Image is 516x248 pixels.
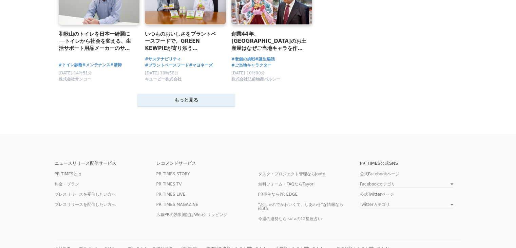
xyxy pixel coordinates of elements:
a: プレスリリースを受信したい方へ [55,192,116,197]
a: 料金・プラン [55,182,79,187]
a: 広報PRの効果測定はWebクリッピング [156,212,228,217]
a: 創業44年、[GEOGRAPHIC_DATA]のお土産屋はなぜご当地キャラを作ったのか？弘前物産パルシー創業から「弘前ルーシィ」誕生までを辿る [231,30,307,52]
a: キユーピー株式会社 [145,78,181,83]
a: #清掃 [110,62,122,68]
a: #メンテナンス [82,62,110,68]
a: 公式Twitterページ [360,192,394,197]
span: [DATE] 10時00分 [231,71,265,75]
a: PR TIMES LIVE [156,192,186,197]
span: [DATE] 14時51分 [59,71,92,75]
a: 公式Facebookページ [360,172,399,176]
a: PR TIMES TV [156,182,182,187]
a: PR TIMES STORY [156,172,190,176]
a: #サステナビリティ [145,56,181,63]
a: Twitterカテゴリ [360,202,454,208]
a: PR事例ならPR EDGE [258,192,298,197]
a: PR TIMESとは [55,172,82,176]
a: 株式会社サンコー [59,78,91,83]
span: 株式会社サンコー [59,76,91,82]
span: 株式会社弘前物産パルシー [231,76,280,82]
a: 無料フォーム・FAQならTayori [258,182,315,187]
a: #ご当地キャラクター [231,62,271,69]
a: 株式会社弘前物産パルシー [231,78,280,83]
a: #誕生秘話 [255,56,275,63]
a: 今週の運勢ならisutaの12星座占い [258,216,322,221]
a: #マヨネーズ [189,62,213,69]
a: プレスリリースを配信したい方へ [55,202,116,207]
a: "おしゃれでかわいくて、しあわせ"な情報ならisuta [258,202,343,211]
a: #トイレ診断 [59,62,82,68]
a: #老舗の挑戦 [231,56,255,63]
a: #プラントベースフード [145,62,189,69]
a: タスク・プロジェクト管理ならJooto [258,172,325,176]
a: いつものおいしさをプラントベースフードで。GREEN KEWPIEが寄り添う[PERSON_NAME] [145,30,221,52]
span: [DATE] 10時58分 [145,71,178,75]
a: 和歌山のトイレを日本一綺麗に──トイレから社会を変える、生活サポート用品メーカーのサンコーが取り組む「トイレ診断事業」とは [59,30,134,52]
a: PR TIMES MAGAZINE [156,202,198,207]
span: キユーピー株式会社 [145,76,181,82]
p: ニュースリリース配信サービス [55,161,156,165]
a: Facebookカテゴリ [360,182,454,188]
p: レコメンドサービス [156,161,258,165]
p: PR TIMES公式SNS [360,161,462,165]
button: もっと見る [137,94,235,107]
